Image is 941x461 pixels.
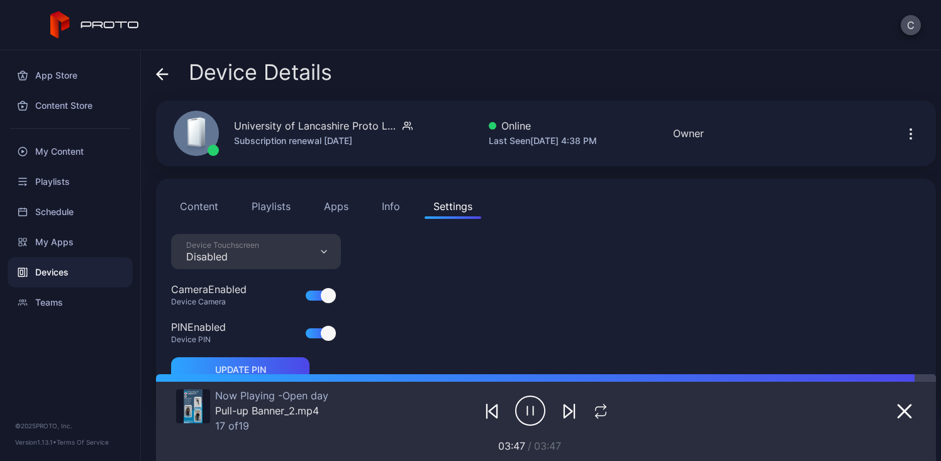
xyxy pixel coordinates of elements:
div: Subscription renewal [DATE] [234,133,413,148]
div: UPDATE PIN [215,365,266,375]
a: My Apps [8,227,133,257]
div: Disabled [186,250,259,263]
div: © 2025 PROTO, Inc. [15,421,125,431]
a: App Store [8,60,133,91]
span: 03:47 [534,440,561,452]
button: C [901,15,921,35]
div: Info [382,199,400,214]
div: Now Playing [215,389,328,402]
button: Content [171,194,227,219]
div: Last Seen [DATE] 4:38 PM [489,133,597,148]
a: Terms Of Service [57,438,109,446]
span: / [528,440,532,452]
a: Playlists [8,167,133,197]
span: Device Details [189,60,332,84]
button: Playlists [243,194,299,219]
div: 17 of 19 [215,419,328,432]
div: Camera Enabled [171,282,247,297]
button: Apps [315,194,357,219]
a: Schedule [8,197,133,227]
div: Device Camera [171,297,262,307]
div: Owner [673,126,704,141]
div: Settings [433,199,472,214]
span: Version 1.13.1 • [15,438,57,446]
button: Settings [425,194,481,219]
div: Pull-up Banner_2.mp4 [215,404,328,417]
button: Device TouchscreenDisabled [171,234,341,269]
span: Open day [278,389,328,402]
span: 03:47 [498,440,525,452]
a: My Content [8,136,133,167]
button: UPDATE PIN [171,357,309,382]
a: Content Store [8,91,133,121]
div: Device Touchscreen [186,240,259,250]
div: Online [489,118,597,133]
a: Teams [8,287,133,318]
button: Info [373,194,409,219]
a: Devices [8,257,133,287]
div: University of Lancashire Proto Luma [234,118,398,133]
div: Device PIN [171,335,241,345]
div: PIN Enabled [171,319,226,335]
